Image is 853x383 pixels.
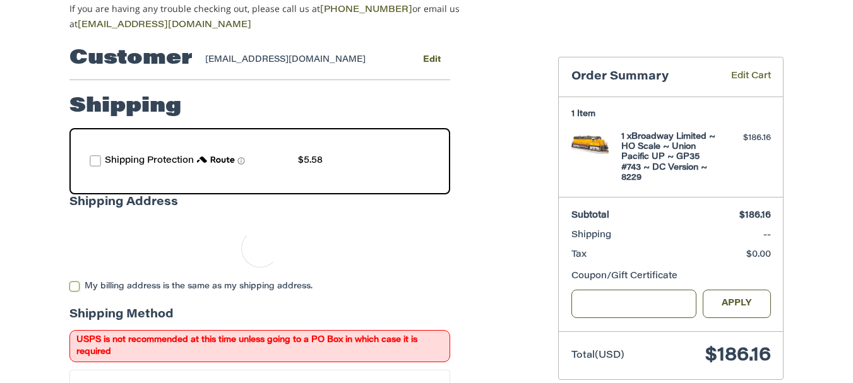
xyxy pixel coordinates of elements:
[703,290,771,318] button: Apply
[413,50,450,69] button: Edit
[237,157,245,165] span: Learn more
[571,351,624,360] span: Total (USD)
[705,346,771,365] span: $186.16
[320,6,412,15] a: [PHONE_NUMBER]
[69,194,178,218] legend: Shipping Address
[571,109,771,119] h3: 1 Item
[571,211,609,220] span: Subtotal
[78,21,251,30] a: [EMAIL_ADDRESS][DOMAIN_NAME]
[69,330,450,362] span: USPS is not recommended at this time unless going to a PO Box in which case it is required
[69,46,193,71] h2: Customer
[571,231,611,240] span: Shipping
[713,70,771,85] a: Edit Cart
[746,250,771,259] span: $0.00
[205,54,389,66] div: [EMAIL_ADDRESS][DOMAIN_NAME]
[571,270,771,283] div: Coupon/Gift Certificate
[69,2,499,32] p: If you are having any trouble checking out, please call us at or email us at
[69,307,174,330] legend: Shipping Method
[721,132,771,144] div: $186.16
[69,281,450,292] label: My billing address is the same as my shipping address.
[90,148,430,174] div: route shipping protection selector element
[105,156,194,165] span: Shipping Protection
[69,94,181,119] h2: Shipping
[571,290,697,318] input: Gift Certificate or Coupon Code
[571,70,713,85] h3: Order Summary
[298,155,323,168] div: $5.58
[571,250,587,259] span: Tax
[621,132,718,183] h4: 1 x Broadway Limited ~ HO Scale ~ Union Pacific UP ~ GP35 #743 ~ DC Version ~ 8229
[763,231,771,240] span: --
[739,211,771,220] span: $186.16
